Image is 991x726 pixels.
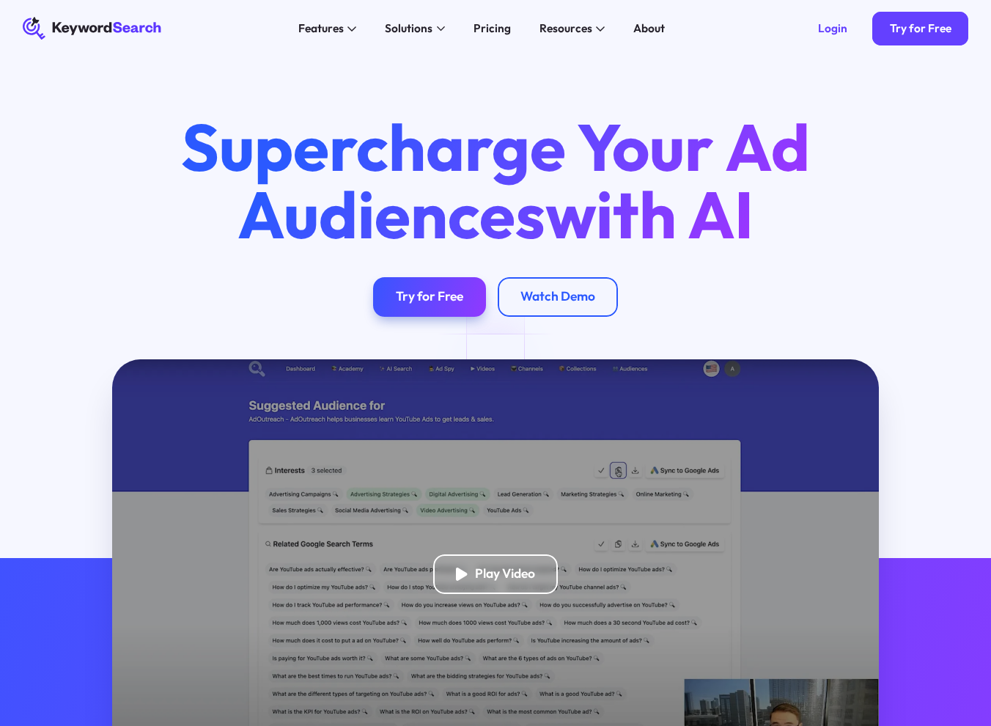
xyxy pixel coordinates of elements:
div: Try for Free [396,289,463,305]
div: Watch Demo [520,289,595,305]
div: Play Video [475,566,535,582]
h1: Supercharge Your Ad Audiences [155,114,837,249]
div: Solutions [385,20,432,37]
div: Pricing [474,20,511,37]
div: About [633,20,665,37]
div: Features [298,20,344,37]
a: About [625,17,673,40]
div: Login [818,21,847,35]
a: Login [800,12,864,46]
div: Resources [539,20,592,37]
div: Try for Free [890,21,951,35]
a: Pricing [465,17,519,40]
span: with AI [545,173,754,255]
a: Try for Free [872,12,968,46]
a: Try for Free [373,277,486,317]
